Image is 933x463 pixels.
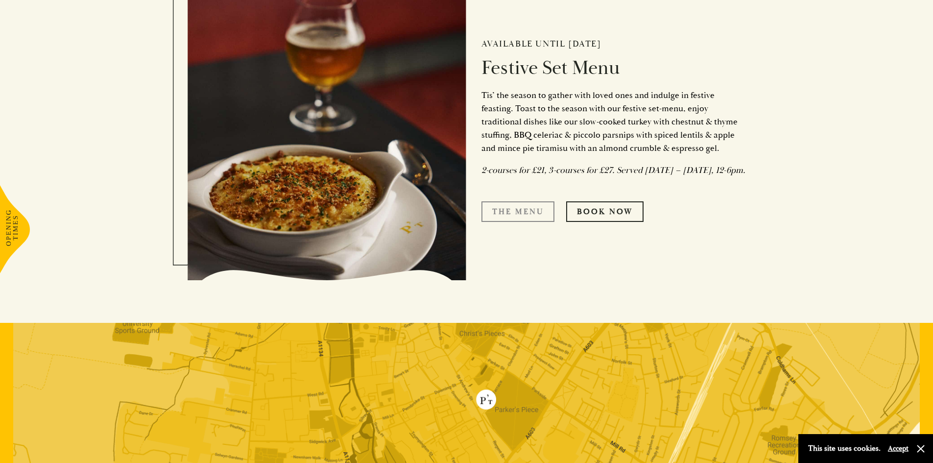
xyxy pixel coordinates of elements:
h2: Festive Set Menu [481,56,746,80]
p: This site uses cookies. [808,441,881,456]
button: Accept [888,444,909,453]
button: Close and accept [916,444,926,454]
h2: Available until [DATE] [481,39,746,49]
a: The Menu [481,201,554,222]
em: 2-courses for £21, 3-courses for £27. Served [DATE] – [DATE], 12-6pm. [481,165,745,176]
p: Tis’ the season to gather with loved ones and indulge in festive feasting. Toast to the season wi... [481,89,746,155]
a: Book Now [566,201,644,222]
